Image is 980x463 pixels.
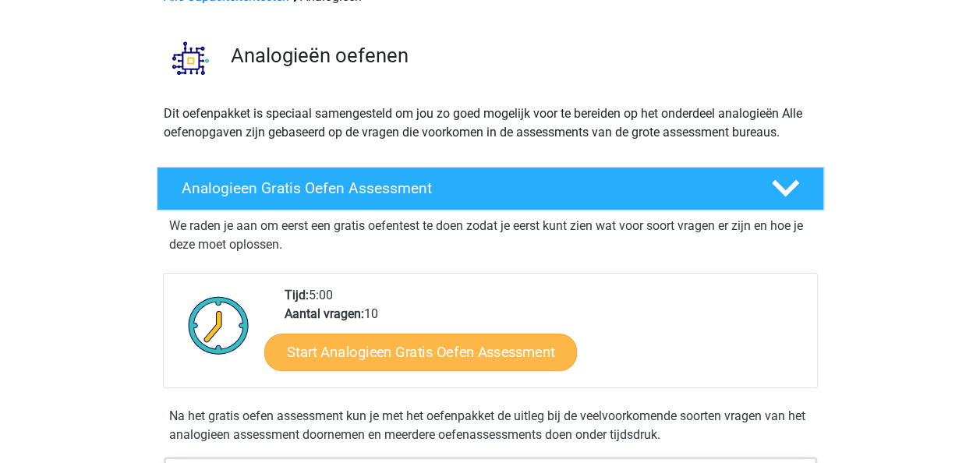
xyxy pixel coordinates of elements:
[179,286,258,364] img: Klok
[285,306,364,321] b: Aantal vragen:
[231,44,812,68] h3: Analogieën oefenen
[273,286,816,387] div: 5:00 10
[150,167,830,210] a: Analogieen Gratis Oefen Assessment
[169,217,812,254] p: We raden je aan om eerst een gratis oefentest te doen zodat je eerst kunt zien wat voor soort vra...
[164,104,817,142] p: Dit oefenpakket is speciaal samengesteld om jou zo goed mogelijk voor te bereiden op het onderdee...
[157,25,224,91] img: analogieen
[163,407,818,444] div: Na het gratis oefen assessment kun je met het oefenpakket de uitleg bij de veelvoorkomende soorte...
[264,333,577,370] a: Start Analogieen Gratis Oefen Assessment
[285,288,309,302] b: Tijd:
[182,179,746,197] h4: Analogieen Gratis Oefen Assessment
